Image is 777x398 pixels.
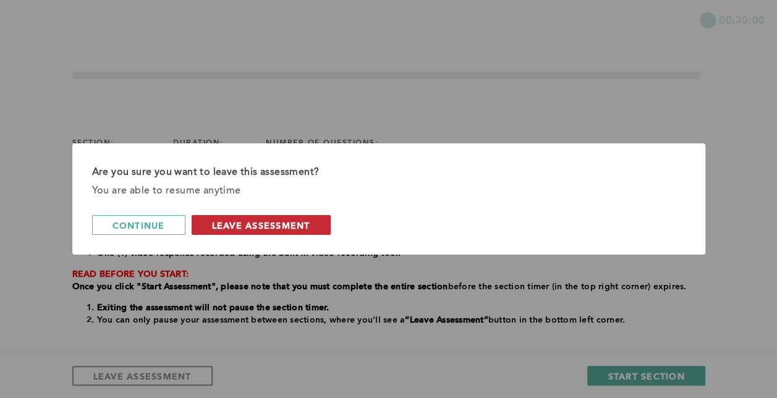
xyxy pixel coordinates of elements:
[92,215,185,235] button: continue
[92,163,686,182] div: Are you sure you want to leave this assessment?
[192,215,331,235] button: leave assessment
[92,182,686,200] div: You are able to resume anytime
[212,219,310,231] span: leave assessment
[113,219,165,231] span: continue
